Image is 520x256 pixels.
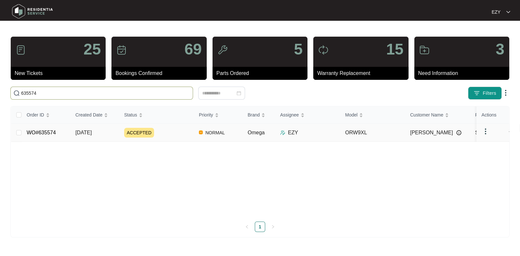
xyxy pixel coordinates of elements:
th: Created Date [70,106,119,124]
button: right [268,222,278,232]
p: 25 [84,42,101,57]
span: NORMAL [203,129,227,137]
img: filter icon [474,90,480,96]
img: dropdown arrow [506,10,510,14]
input: Search by Order Id, Assignee Name, Customer Name, Brand and Model [21,90,190,97]
th: Priority [194,106,242,124]
img: icon [318,45,329,55]
span: Status [124,111,137,118]
img: icon [419,45,430,55]
span: Model [345,111,357,118]
span: Sherridon Homes [475,130,516,135]
p: 15 [386,42,403,57]
img: Vercel Logo [199,130,203,134]
span: Brand [248,111,260,118]
span: Assignee [280,111,299,118]
p: New Tickets [15,69,106,77]
a: 1 [255,222,265,232]
span: Created Date [75,111,102,118]
button: filter iconFilters [468,87,502,100]
p: 69 [184,42,201,57]
img: dropdown arrow [502,89,510,97]
button: left [242,222,252,232]
span: Order ID [27,111,44,118]
span: Filters [483,90,496,97]
a: WO#635574 [27,130,56,135]
p: EZY [288,129,298,137]
span: Customer Name [410,111,443,118]
img: residentia service logo [10,2,55,21]
img: icon [217,45,228,55]
img: Info icon [456,130,461,135]
span: Priority [199,111,213,118]
p: EZY [492,9,500,15]
img: dropdown arrow [482,128,489,135]
span: right [271,225,275,229]
img: icon [16,45,26,55]
span: Omega [248,130,265,135]
td: ORW9XL [340,124,405,142]
img: Assigner Icon [280,130,285,135]
th: Brand [242,106,275,124]
p: Bookings Confirmed [115,69,206,77]
span: Purchased From [475,111,509,118]
p: 5 [294,42,303,57]
p: 3 [496,42,504,57]
span: left [245,225,249,229]
th: Status [119,106,194,124]
span: ACCEPTED [124,128,154,138]
span: [PERSON_NAME] [410,129,453,137]
p: Warranty Replacement [317,69,408,77]
p: Need Information [418,69,509,77]
span: [DATE] [75,130,92,135]
th: Actions [476,106,509,124]
th: Order ID [21,106,70,124]
p: Parts Ordered [216,69,307,77]
img: search-icon [13,90,20,96]
th: Assignee [275,106,340,124]
th: Model [340,106,405,124]
img: icon [116,45,127,55]
li: Next Page [268,222,278,232]
th: Customer Name [405,106,470,124]
li: Previous Page [242,222,252,232]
